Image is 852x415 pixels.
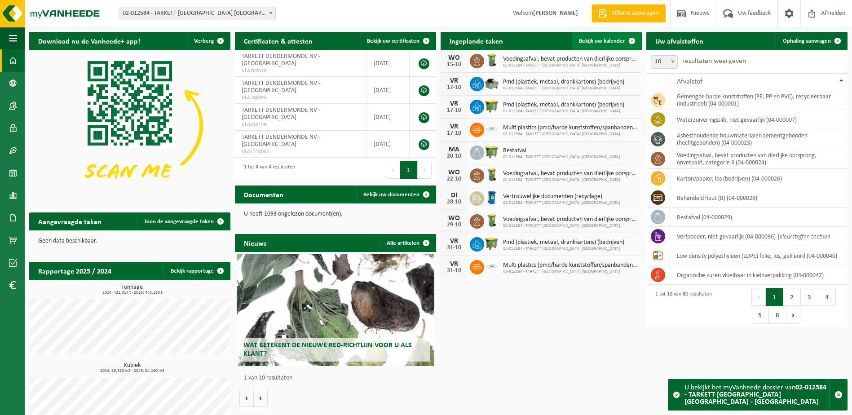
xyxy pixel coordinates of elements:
h2: Uw afvalstoffen [646,32,712,49]
button: Verberg [187,32,230,50]
h2: Ingeplande taken [441,32,512,49]
td: organische zuren vloeibaar in kleinverpakking (04-000042) [670,265,848,285]
div: WO [445,54,463,62]
span: TARKETT DENDERMONDE NV - [GEOGRAPHIC_DATA] [242,80,320,94]
span: 02-012584 - TARKETT [GEOGRAPHIC_DATA] [GEOGRAPHIC_DATA] [503,109,624,114]
a: Alle artikelen [380,234,435,252]
td: waterzuiveringsslib, niet gevaarlijk (04-000007) [670,110,848,129]
span: Bekijk uw certificaten [367,38,419,44]
span: 02-012584 - TARKETT [GEOGRAPHIC_DATA] [GEOGRAPHIC_DATA] [503,177,637,183]
span: 02-012584 - TARKETT DENDERMONDE NV - DENDERMONDE [119,7,276,20]
span: Pmd (plastiek, metaal, drankkartons) (bedrijven) [503,239,624,246]
span: VLA610159 [242,121,360,128]
span: Voedingsafval, bevat producten van dierlijke oorsprong, onverpakt, categorie 3 [503,216,637,223]
button: Vorige [239,389,254,407]
td: asbesthoudende bouwmaterialen cementgebonden (hechtgebonden) (04-000023) [670,129,848,149]
span: 02-012584 - TARKETT [GEOGRAPHIC_DATA] [GEOGRAPHIC_DATA] [503,155,620,160]
h2: Download nu de Vanheede+ app! [29,32,149,49]
span: VLA1710065 [242,148,360,155]
img: LP-SK-00500-LPE-16 [484,121,499,137]
h2: Certificaten & attesten [235,32,322,49]
div: 31-10 [445,245,463,251]
a: Bekijk uw documenten [356,185,435,203]
i: kleurstoffen tectilon [780,234,830,240]
span: Bekijk uw kalender [579,38,625,44]
span: Offerte aanvragen [610,9,661,18]
img: Download de VHEPlus App [29,50,230,201]
span: Ophaling aanvragen [783,38,831,44]
span: Bekijk uw documenten [363,192,419,198]
a: Bekijk uw certificaten [360,32,435,50]
button: 2 [783,288,801,306]
img: WB-0140-HPE-GN-50 [484,167,499,182]
p: Geen data beschikbaar. [38,238,221,244]
span: Wat betekent de nieuwe RED-richtlijn voor u als klant? [243,342,412,358]
a: Bekijk rapportage [163,262,230,280]
div: VR [445,238,463,245]
img: WB-1100-HPE-GN-50 [484,144,499,159]
div: 15-10 [445,62,463,68]
span: 02-012584 - TARKETT DENDERMONDE NV - DENDERMONDE [119,7,275,20]
span: 02-012584 - TARKETT [GEOGRAPHIC_DATA] [GEOGRAPHIC_DATA] [503,200,620,206]
h2: Aangevraagde taken [29,212,110,230]
span: 10 [651,55,678,69]
span: Multi plastics (pmd/harde kunststoffen/spanbanden/eps/folie naturel/folie gemeng... [503,124,637,132]
img: LP-SK-00500-LPE-16 [484,259,499,274]
button: 4 [818,288,836,306]
div: 28-10 [445,199,463,205]
button: 8 [769,306,786,324]
a: Ophaling aanvragen [776,32,847,50]
label: resultaten weergeven [682,57,746,65]
span: Voedingsafval, bevat producten van dierlijke oorsprong, onverpakt, categorie 3 [503,56,637,63]
button: 3 [801,288,818,306]
span: Restafval [503,147,620,155]
span: TARKETT DENDERMONDE NV - [GEOGRAPHIC_DATA] [242,53,320,67]
button: Previous [751,288,766,306]
span: TARKETT DENDERMONDE NV - [GEOGRAPHIC_DATA] [242,134,320,148]
span: 2024: 431,314 t - 2025: 445,160 t [34,291,230,295]
strong: 02-012584 - TARKETT [GEOGRAPHIC_DATA] [GEOGRAPHIC_DATA] - [GEOGRAPHIC_DATA] [684,384,826,406]
div: VR [445,123,463,130]
p: 1 van 10 resultaten [244,375,432,381]
span: Afvalstof [677,78,702,85]
h2: Rapportage 2025 / 2024 [29,262,120,279]
span: Multi plastics (pmd/harde kunststoffen/spanbanden/eps/folie naturel/folie gemeng... [503,262,637,269]
div: WO [445,169,463,176]
td: gemengde harde kunststoffen (PE, PP en PVC), recycleerbaar (industrieel) (04-000001) [670,90,848,110]
div: VR [445,100,463,107]
div: DI [445,192,463,199]
div: WO [445,215,463,222]
span: 02-012584 - TARKETT [GEOGRAPHIC_DATA] [GEOGRAPHIC_DATA] [503,86,624,91]
span: 2024: 25,380 m3 - 2025: 64,160 m3 [34,369,230,373]
div: 1 tot 10 van 80 resultaten [651,287,712,325]
span: 02-012584 - TARKETT [GEOGRAPHIC_DATA] [GEOGRAPHIC_DATA] [503,269,637,274]
td: karton/papier, los (bedrijven) (04-000026) [670,169,848,188]
div: 29-10 [445,222,463,228]
div: 22-10 [445,176,463,182]
span: 02-012584 - TARKETT [GEOGRAPHIC_DATA] [GEOGRAPHIC_DATA] [503,223,637,229]
span: Vertrouwelijke documenten (recyclage) [503,193,620,200]
button: 5 [751,306,769,324]
span: VLA902070 [242,67,360,75]
h2: Nieuws [235,234,275,252]
span: Verberg [194,38,214,44]
strong: [PERSON_NAME] [533,10,578,17]
button: 1 [766,288,783,306]
span: 02-012584 - TARKETT [GEOGRAPHIC_DATA] [GEOGRAPHIC_DATA] [503,132,637,137]
div: 17-10 [445,84,463,91]
span: Toon de aangevraagde taken [144,219,214,225]
img: WB-0240-HPE-BE-09 [484,190,499,205]
button: Next [418,161,432,179]
div: 20-10 [445,153,463,159]
a: Toon de aangevraagde taken [137,212,230,230]
img: WB-0140-HPE-GN-50 [484,213,499,228]
div: VR [445,260,463,268]
td: [DATE] [367,104,410,131]
a: Bekijk uw kalender [572,32,641,50]
span: 02-012584 - TARKETT [GEOGRAPHIC_DATA] [GEOGRAPHIC_DATA] [503,63,637,68]
h3: Kubiek [34,362,230,373]
div: VR [445,77,463,84]
span: Voedingsafval, bevat producten van dierlijke oorsprong, onverpakt, categorie 3 [503,170,637,177]
td: [DATE] [367,50,410,77]
img: WB-0140-HPE-GN-50 [484,53,499,68]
